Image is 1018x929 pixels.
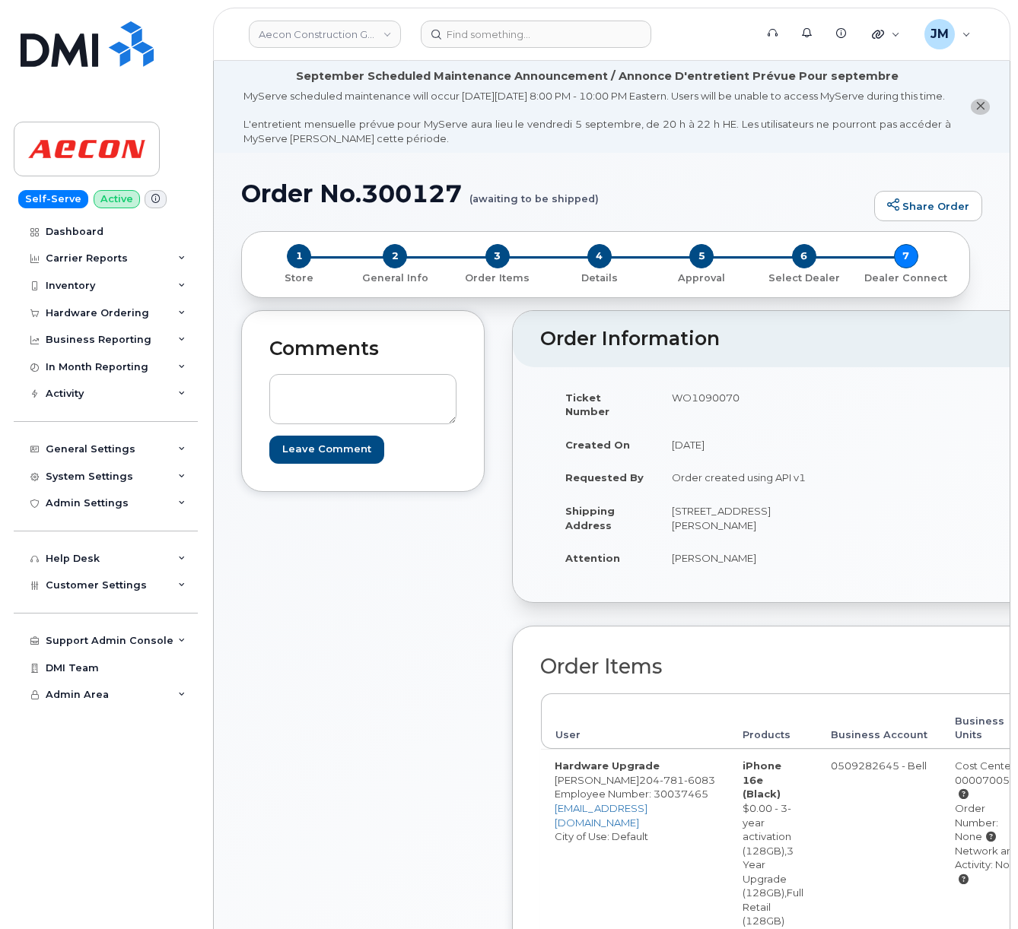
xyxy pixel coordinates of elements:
[485,244,510,268] span: 3
[658,461,826,494] td: Order created using API v1
[874,191,982,221] a: Share Order
[549,268,651,284] a: 4 Details
[555,759,660,772] strong: Hardware Upgrade
[241,180,867,207] h1: Order No.300127
[555,802,647,829] a: [EMAIL_ADDRESS][DOMAIN_NAME]
[971,99,990,115] button: close notification
[565,439,630,451] strong: Created On
[565,505,615,531] strong: Shipping Address
[817,693,941,749] th: Business Account
[565,471,644,484] strong: Requested By
[447,268,549,284] a: 3 Order Items
[350,271,440,285] p: General Info
[555,788,708,800] span: Employee Number: 30037465
[658,541,826,575] td: [PERSON_NAME]
[684,774,715,786] span: 6083
[287,244,311,268] span: 1
[541,693,729,749] th: User
[587,244,612,268] span: 4
[792,244,816,268] span: 6
[752,268,854,284] a: 6 Select Dealer
[639,774,715,786] span: 204
[296,68,899,84] div: September Scheduled Maintenance Announcement / Annonce D'entretient Prévue Pour septembre
[651,268,752,284] a: 5 Approval
[657,271,746,285] p: Approval
[658,381,826,428] td: WO1090070
[729,693,817,749] th: Products
[344,268,446,284] a: 2 General Info
[383,244,407,268] span: 2
[658,428,826,461] td: [DATE]
[269,338,457,360] h2: Comments
[565,392,609,418] strong: Ticket Number
[555,271,644,285] p: Details
[269,436,384,464] input: Leave Comment
[243,89,951,145] div: MyServe scheduled maintenance will occur [DATE][DATE] 8:00 PM - 10:00 PM Eastern. Users will be u...
[658,494,826,541] td: [STREET_ADDRESS][PERSON_NAME]
[689,244,714,268] span: 5
[469,180,599,204] small: (awaiting to be shipped)
[660,774,684,786] span: 781
[260,271,338,285] p: Store
[743,759,781,800] strong: iPhone 16e (Black)
[759,271,848,285] p: Select Dealer
[453,271,542,285] p: Order Items
[565,552,620,564] strong: Attention
[254,268,344,284] a: 1 Store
